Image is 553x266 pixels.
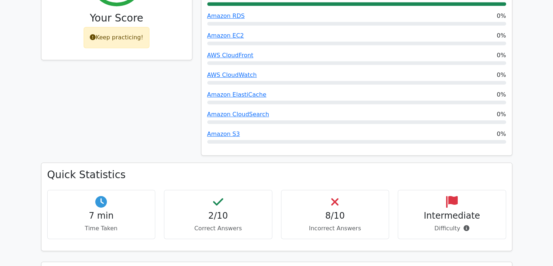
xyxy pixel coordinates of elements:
[170,224,266,233] p: Correct Answers
[170,211,266,221] h4: 2/10
[47,12,186,24] h3: Your Score
[207,12,245,19] a: Amazon RDS
[47,169,506,181] h3: Quick Statistics
[207,52,253,59] a: AWS CloudFront
[404,224,500,233] p: Difficulty
[497,110,506,119] span: 0%
[404,211,500,221] h4: Intermediate
[53,224,149,233] p: Time Taken
[207,91,267,98] a: Amazon ElastiCache
[497,12,506,20] span: 0%
[207,111,269,118] a: Amazon CloudSearch
[53,211,149,221] h4: 7 min
[287,211,383,221] h4: 8/10
[287,224,383,233] p: Incorrect Answers
[497,51,506,60] span: 0%
[207,32,244,39] a: Amazon EC2
[497,130,506,138] span: 0%
[497,71,506,79] span: 0%
[207,71,257,78] a: AWS CloudWatch
[497,90,506,99] span: 0%
[497,31,506,40] span: 0%
[84,27,149,48] div: Keep practicing!
[207,130,240,137] a: Amazon S3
